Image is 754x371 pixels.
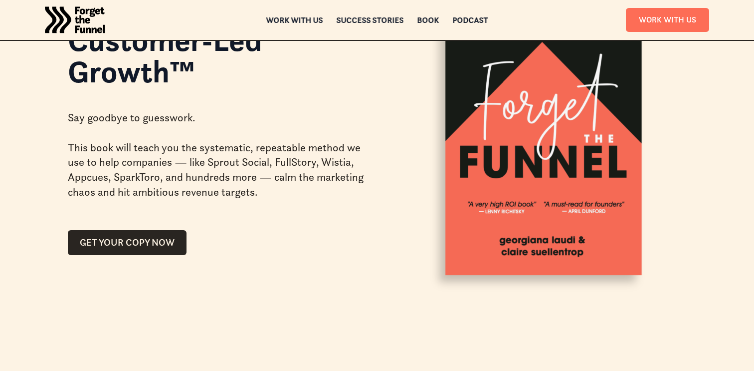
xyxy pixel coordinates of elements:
[68,230,187,255] a: GET YOUR COPY NOW
[337,16,404,23] a: Success Stories
[266,16,323,23] a: Work with us
[68,94,365,215] div: Say goodbye to guesswork. This book will teach you the systematic, repeatable method we use to he...
[626,8,709,31] a: Work With Us
[417,16,439,23] a: Book
[453,16,488,23] a: Podcast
